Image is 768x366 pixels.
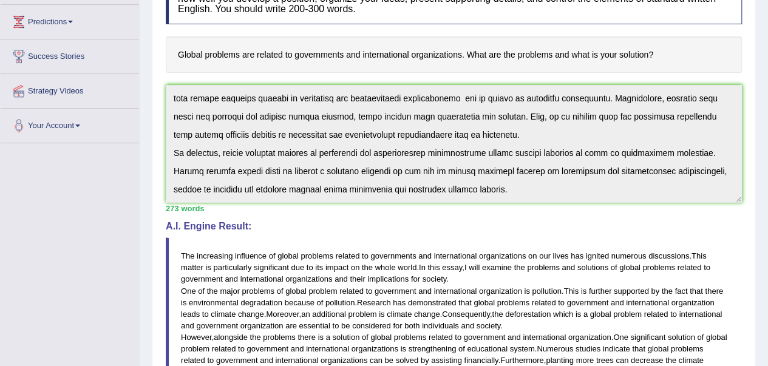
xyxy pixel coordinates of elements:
[482,263,512,272] span: examine
[505,310,551,319] span: deforestation
[537,344,573,353] span: Numerous
[558,298,565,307] span: to
[250,333,260,342] span: the
[375,286,416,296] span: government
[705,286,723,296] span: there
[492,310,503,319] span: the
[202,310,209,319] span: to
[568,333,611,342] span: organization
[339,286,364,296] span: related
[566,298,608,307] span: government
[379,310,384,319] span: is
[196,321,238,330] span: government
[400,344,406,353] span: is
[458,344,465,353] span: of
[630,333,665,342] span: significant
[455,333,461,342] span: to
[398,263,416,272] span: world
[213,263,251,272] span: particularly
[387,310,412,319] span: climate
[411,274,420,283] span: for
[315,263,323,272] span: its
[418,286,432,296] span: and
[285,321,297,330] span: are
[539,251,551,260] span: our
[393,298,406,307] span: has
[316,298,323,307] span: of
[467,344,508,353] span: educational
[326,333,330,342] span: a
[181,333,212,342] span: However
[583,310,588,319] span: a
[181,321,194,330] span: and
[384,356,393,365] span: be
[431,356,462,365] span: assisting
[662,286,673,296] span: the
[275,356,318,365] span: international
[690,286,703,296] span: that
[393,321,402,330] span: for
[613,333,628,342] span: One
[611,298,624,307] span: and
[181,251,194,260] span: The
[166,36,742,73] h4: Global problems are related to governments and international organizations. What are the problems...
[181,286,196,296] span: One
[442,263,462,272] span: essay
[553,310,573,319] span: which
[648,251,689,260] span: discussions
[418,251,432,260] span: and
[240,298,282,307] span: degradation
[214,333,248,342] span: alongside
[576,356,594,365] span: more
[474,298,495,307] span: global
[631,356,663,365] span: decrease
[357,298,391,307] span: Research
[697,333,704,342] span: of
[1,5,139,35] a: Predictions
[297,333,316,342] span: there
[603,344,630,353] span: indicate
[562,263,575,272] span: and
[189,298,239,307] span: environmental
[1,74,139,104] a: Strategy Videos
[586,251,609,260] span: ignited
[433,251,477,260] span: international
[216,356,258,365] span: government
[614,286,649,296] span: supported
[632,344,645,353] span: that
[238,344,245,353] span: to
[552,251,568,260] span: lives
[464,333,506,342] span: government
[277,286,284,296] span: of
[266,310,299,319] span: Moreover
[571,251,583,260] span: has
[181,344,209,353] span: problem
[611,263,617,272] span: of
[458,298,472,307] span: that
[422,321,459,330] span: individuals
[479,251,526,260] span: organizations
[166,203,742,214] div: 273 words
[181,310,200,319] span: leads
[263,333,295,342] span: problems
[332,321,339,330] span: to
[246,344,288,353] span: government
[242,286,274,296] span: problems
[626,298,669,307] span: international
[240,274,284,283] span: international
[532,298,556,307] span: related
[370,356,382,365] span: can
[285,298,314,307] span: because
[325,263,348,272] span: impact
[359,251,362,260] span: Possible typo: you repeated a whitespace (did you mean: )
[619,263,641,272] span: global
[301,251,333,260] span: problems
[350,274,365,283] span: their
[352,344,398,353] span: organizations
[642,263,675,272] span: problems
[404,321,420,330] span: both
[671,298,715,307] span: organization
[1,39,139,70] a: Success Stories
[423,274,447,283] span: society
[240,321,284,330] span: organization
